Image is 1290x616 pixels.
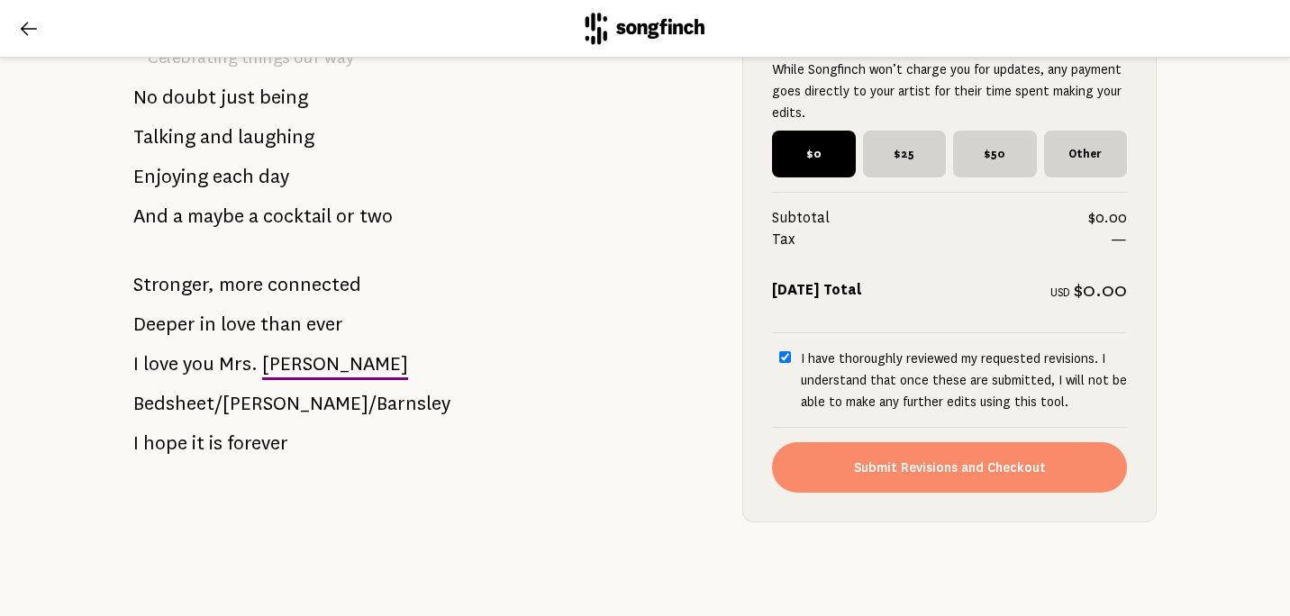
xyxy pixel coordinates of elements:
[219,346,258,382] span: Mrs.
[262,346,408,382] span: [PERSON_NAME]
[133,267,214,303] span: Stronger,
[221,306,256,342] span: love
[162,79,216,115] span: doubt
[1088,207,1127,229] span: $0.00
[772,131,856,177] span: $0
[779,351,791,363] input: I have thoroughly reviewed my requested revisions. I understand that once these are submitted, I ...
[294,42,321,74] span: our
[263,198,332,234] span: cocktail
[259,79,308,115] span: being
[219,267,263,303] span: more
[133,198,168,234] span: And
[213,159,254,195] span: each
[772,59,1127,123] p: While Songfinch won’t charge you for updates, any payment goes directly to your artist for their ...
[133,79,158,115] span: No
[133,119,195,155] span: Talking
[183,346,214,382] span: you
[1044,131,1128,177] span: Other
[306,306,343,342] span: ever
[192,425,204,461] span: it
[133,159,208,195] span: Enjoying
[187,198,244,234] span: maybe
[1050,286,1070,299] span: USD
[772,207,1088,229] span: Subtotal
[133,306,195,342] span: Deeper
[238,119,314,155] span: laughing
[221,79,255,115] span: just
[953,131,1037,177] span: $50
[200,306,216,342] span: in
[209,425,223,461] span: is
[148,42,237,74] span: Celebrating
[1111,229,1127,250] span: —
[772,229,1111,250] span: Tax
[336,198,355,234] span: or
[200,119,233,155] span: and
[359,198,393,234] span: two
[227,425,288,461] span: forever
[260,306,302,342] span: than
[241,42,290,74] span: things
[863,131,947,177] span: $25
[801,348,1127,412] p: I have thoroughly reviewed my requested revisions. I understand that once these are submitted, I ...
[249,198,259,234] span: a
[143,346,178,382] span: love
[772,442,1127,493] button: Submit Revisions and Checkout
[173,198,183,234] span: a
[1074,279,1127,301] span: $0.00
[143,425,187,461] span: hope
[133,385,450,421] span: Bedsheet/[PERSON_NAME]/Barnsley
[133,425,139,461] span: I
[268,267,361,303] span: connected
[133,346,139,382] span: I
[772,282,862,298] strong: [DATE] Total
[259,159,289,195] span: day
[324,42,353,74] span: way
